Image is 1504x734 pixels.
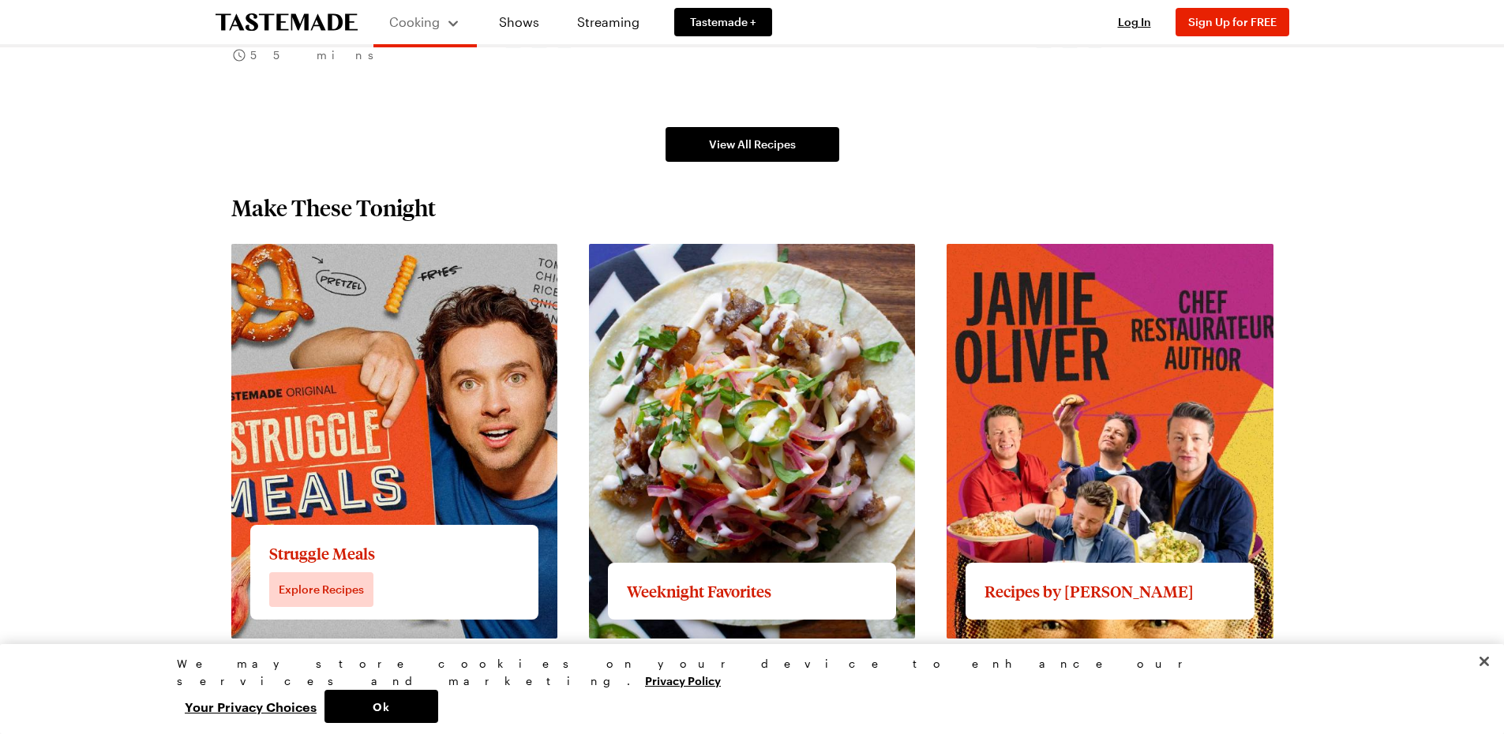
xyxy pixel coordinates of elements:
[589,245,835,260] a: View full content for Weeknight Favorites
[389,14,440,29] span: Cooking
[674,8,772,36] a: Tastemade +
[1467,644,1502,679] button: Close
[177,690,324,723] button: Your Privacy Choices
[1118,15,1151,28] span: Log In
[177,655,1314,723] div: Privacy
[177,655,1314,690] div: We may store cookies on your device to enhance our services and marketing.
[1103,14,1166,30] button: Log In
[1188,15,1277,28] span: Sign Up for FREE
[666,127,839,162] a: View All Recipes
[947,245,1239,260] a: View full content for Recipes by Jamie Oliver
[1176,8,1289,36] button: Sign Up for FREE
[324,690,438,723] button: Ok
[231,245,445,260] a: View full content for Struggle Meals
[216,13,358,32] a: To Tastemade Home Page
[389,6,461,38] button: Cooking
[231,193,436,222] h2: Make These Tonight
[690,14,756,30] span: Tastemade +
[645,672,721,687] a: More information about your privacy, opens in a new tab
[709,137,796,152] span: View All Recipes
